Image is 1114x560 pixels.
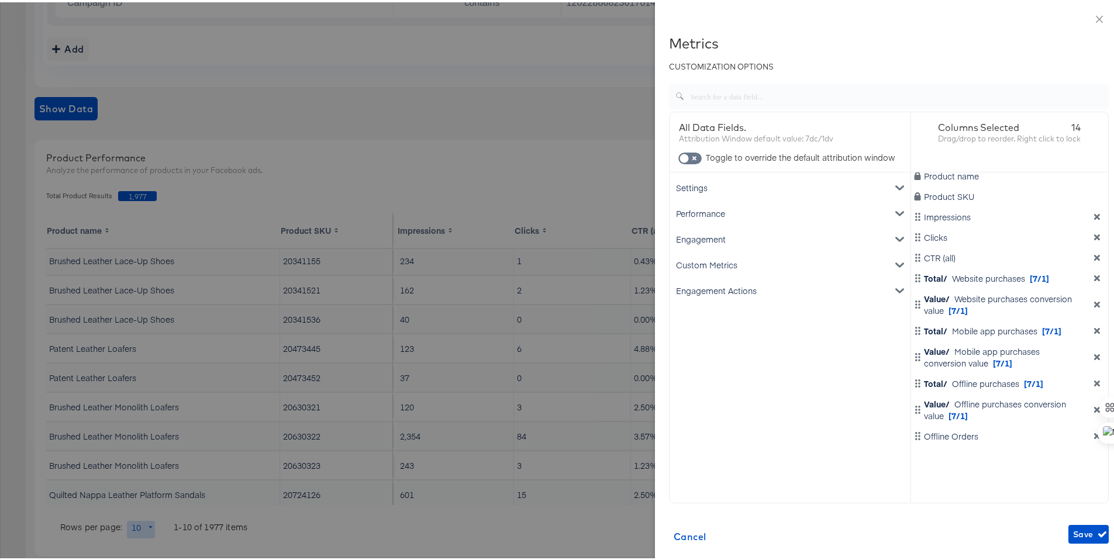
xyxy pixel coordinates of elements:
div: Offline purchases conversion value [924,396,1084,419]
span: Value/ [924,291,950,302]
div: All Data Fields. [679,119,901,131]
div: Total/ Mobile app purchases [7/1] [913,323,1106,334]
div: Website purchases [924,270,1049,282]
div: Mobile app purchases conversion value [924,343,1084,367]
div: Attribution Window default value: 7dc/1dv [679,131,901,142]
div: Custom Metrics [672,250,908,275]
div: Value/ Offline purchases conversion value [7/1] [913,396,1106,419]
button: Save [1068,523,1109,541]
div: Value/ Mobile app purchases conversion value [7/1] [913,343,1106,367]
span: Cancel [674,526,706,542]
div: CUSTOMIZATION OPTIONS [669,59,1109,70]
div: Drag/drop to reorder. Right click to lock [938,131,1081,142]
span: [7/1] [949,407,968,419]
div: metrics-list [670,170,910,450]
button: Cancel [669,523,711,546]
span: Total/ [924,270,947,282]
span: Product SKU [924,188,974,200]
span: Total/ [924,323,947,334]
span: [7/1] [993,355,1012,367]
div: Website purchases conversion value [924,291,1084,314]
div: Engagement [672,224,908,250]
div: Settings [672,172,908,198]
div: CTR (all) [913,250,1106,261]
span: Impressions [924,209,971,220]
div: Engagement Actions [672,275,908,301]
div: Total/ Offline purchases [7/1] [913,375,1106,387]
span: Offline Orders [924,428,978,440]
span: [7/1] [1024,375,1043,387]
div: Columns Selected [938,119,1081,131]
div: Metrics [669,33,1109,49]
span: Total/ [924,375,947,387]
div: dimension-list [911,110,1109,501]
span: Product name [924,168,979,179]
div: Performance [672,198,908,224]
div: Clicks [913,229,1106,241]
div: Offline Orders [913,428,1106,440]
span: close [1095,12,1104,22]
input: Search for a data field... [684,77,1109,102]
span: CTR (all) [924,250,956,261]
div: Impressions [913,209,1106,220]
span: [7/1] [1030,270,1049,282]
div: Total/ Website purchases [7/1] [913,270,1106,282]
div: Offline purchases [924,375,1043,387]
span: Save [1073,525,1104,540]
span: Toggle to override the default attribution window [706,149,895,161]
span: Value/ [924,396,950,407]
span: [7/1] [1042,323,1061,334]
span: Value/ [924,343,950,355]
span: Clicks [924,229,947,241]
span: 14 [1071,119,1081,131]
div: Value/ Website purchases conversion value [7/1] [913,291,1106,314]
div: Mobile app purchases [924,323,1061,334]
span: Offline Revenue [924,448,984,460]
span: [7/1] [949,302,968,314]
div: Offline Revenue [913,448,1106,460]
